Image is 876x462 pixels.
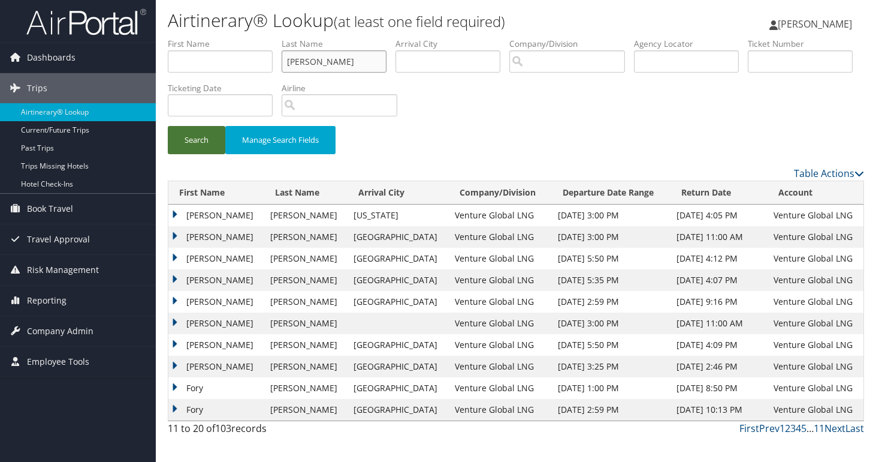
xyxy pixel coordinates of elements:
[552,269,670,291] td: [DATE] 5:35 PM
[552,291,670,313] td: [DATE] 2:59 PM
[768,291,863,313] td: Venture Global LNG
[801,422,806,435] a: 5
[27,286,67,316] span: Reporting
[282,82,406,94] label: Airline
[168,269,264,291] td: [PERSON_NAME]
[670,181,767,205] th: Return Date: activate to sort column ascending
[552,377,670,399] td: [DATE] 1:00 PM
[814,422,824,435] a: 11
[449,269,552,291] td: Venture Global LNG
[552,248,670,269] td: [DATE] 5:50 PM
[768,269,863,291] td: Venture Global LNG
[27,316,93,346] span: Company Admin
[509,38,634,50] label: Company/Division
[334,11,505,31] small: (at least one field required)
[796,422,801,435] a: 4
[768,399,863,421] td: Venture Global LNG
[670,313,767,334] td: [DATE] 11:00 AM
[785,422,790,435] a: 2
[634,38,748,50] label: Agency Locator
[670,205,767,226] td: [DATE] 4:05 PM
[27,43,75,73] span: Dashboards
[552,356,670,377] td: [DATE] 3:25 PM
[27,255,99,285] span: Risk Management
[794,167,864,180] a: Table Actions
[27,194,73,224] span: Book Travel
[168,377,264,399] td: Fory
[824,422,845,435] a: Next
[552,399,670,421] td: [DATE] 2:59 PM
[348,334,449,356] td: [GEOGRAPHIC_DATA]
[348,248,449,269] td: [GEOGRAPHIC_DATA]
[215,422,231,435] span: 103
[348,269,449,291] td: [GEOGRAPHIC_DATA]
[759,422,780,435] a: Prev
[264,248,348,269] td: [PERSON_NAME]
[168,421,328,442] div: 11 to 20 of records
[449,334,552,356] td: Venture Global LNG
[168,291,264,313] td: [PERSON_NAME]
[348,291,449,313] td: [GEOGRAPHIC_DATA]
[670,334,767,356] td: [DATE] 4:09 PM
[26,8,146,36] img: airportal-logo.png
[264,269,348,291] td: [PERSON_NAME]
[449,226,552,248] td: Venture Global LNG
[768,313,863,334] td: Venture Global LNG
[449,313,552,334] td: Venture Global LNG
[348,181,449,205] th: Arrival City: activate to sort column ascending
[395,38,509,50] label: Arrival City
[748,38,862,50] label: Ticket Number
[168,38,282,50] label: First Name
[780,422,785,435] a: 1
[348,399,449,421] td: [GEOGRAPHIC_DATA]
[769,6,864,42] a: [PERSON_NAME]
[264,313,348,334] td: [PERSON_NAME]
[168,82,282,94] label: Ticketing Date
[768,377,863,399] td: Venture Global LNG
[768,356,863,377] td: Venture Global LNG
[845,422,864,435] a: Last
[168,313,264,334] td: [PERSON_NAME]
[670,248,767,269] td: [DATE] 4:12 PM
[168,248,264,269] td: [PERSON_NAME]
[670,291,767,313] td: [DATE] 9:16 PM
[168,399,264,421] td: Fory
[27,224,90,254] span: Travel Approval
[552,334,670,356] td: [DATE] 5:50 PM
[449,205,552,226] td: Venture Global LNG
[27,347,89,377] span: Employee Tools
[552,205,670,226] td: [DATE] 3:00 PM
[264,226,348,248] td: [PERSON_NAME]
[670,226,767,248] td: [DATE] 11:00 AM
[348,226,449,248] td: [GEOGRAPHIC_DATA]
[768,181,863,205] th: Account: activate to sort column ascending
[449,248,552,269] td: Venture Global LNG
[670,399,767,421] td: [DATE] 10:13 PM
[778,17,852,31] span: [PERSON_NAME]
[282,38,395,50] label: Last Name
[449,356,552,377] td: Venture Global LNG
[449,291,552,313] td: Venture Global LNG
[264,291,348,313] td: [PERSON_NAME]
[670,377,767,399] td: [DATE] 8:50 PM
[768,205,863,226] td: Venture Global LNG
[264,356,348,377] td: [PERSON_NAME]
[552,226,670,248] td: [DATE] 3:00 PM
[768,226,863,248] td: Venture Global LNG
[739,422,759,435] a: First
[449,181,552,205] th: Company/Division
[348,377,449,399] td: [GEOGRAPHIC_DATA]
[168,126,225,154] button: Search
[168,356,264,377] td: [PERSON_NAME]
[168,334,264,356] td: [PERSON_NAME]
[552,313,670,334] td: [DATE] 3:00 PM
[348,205,449,226] td: [US_STATE]
[768,334,863,356] td: Venture Global LNG
[225,126,336,154] button: Manage Search Fields
[168,8,632,33] h1: Airtinerary® Lookup
[264,181,348,205] th: Last Name: activate to sort column ascending
[790,422,796,435] a: 3
[348,356,449,377] td: [GEOGRAPHIC_DATA]
[449,377,552,399] td: Venture Global LNG
[264,377,348,399] td: [PERSON_NAME]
